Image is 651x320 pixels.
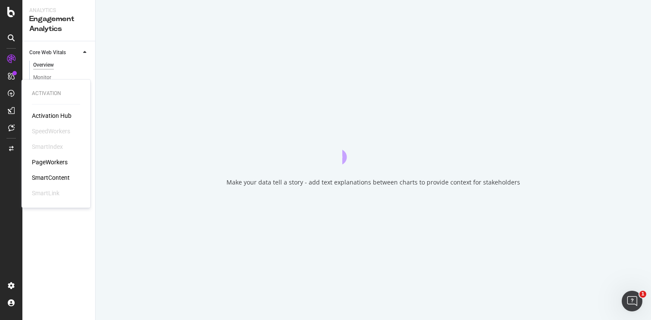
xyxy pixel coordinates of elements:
div: Overview [33,61,54,70]
a: Overview [33,61,89,70]
div: Monitor [33,73,51,82]
div: Core Web Vitals [29,48,66,57]
a: PageWorkers [32,158,68,166]
div: Activation [32,90,80,97]
span: 1 [639,291,646,298]
div: Engagement Analytics [29,14,88,34]
iframe: Intercom live chat [622,291,642,311]
a: SmartContent [32,173,70,182]
div: SmartLink [32,189,59,197]
div: SmartIndex [32,142,63,151]
a: Activation Hub [32,111,71,120]
div: Make your data tell a story - add text explanations between charts to provide context for stakeho... [226,178,520,187]
div: animation [342,133,404,164]
a: Monitor [33,73,89,82]
div: Analytics [29,7,88,14]
a: Core Web Vitals [29,48,81,57]
div: SpeedWorkers [32,127,70,135]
